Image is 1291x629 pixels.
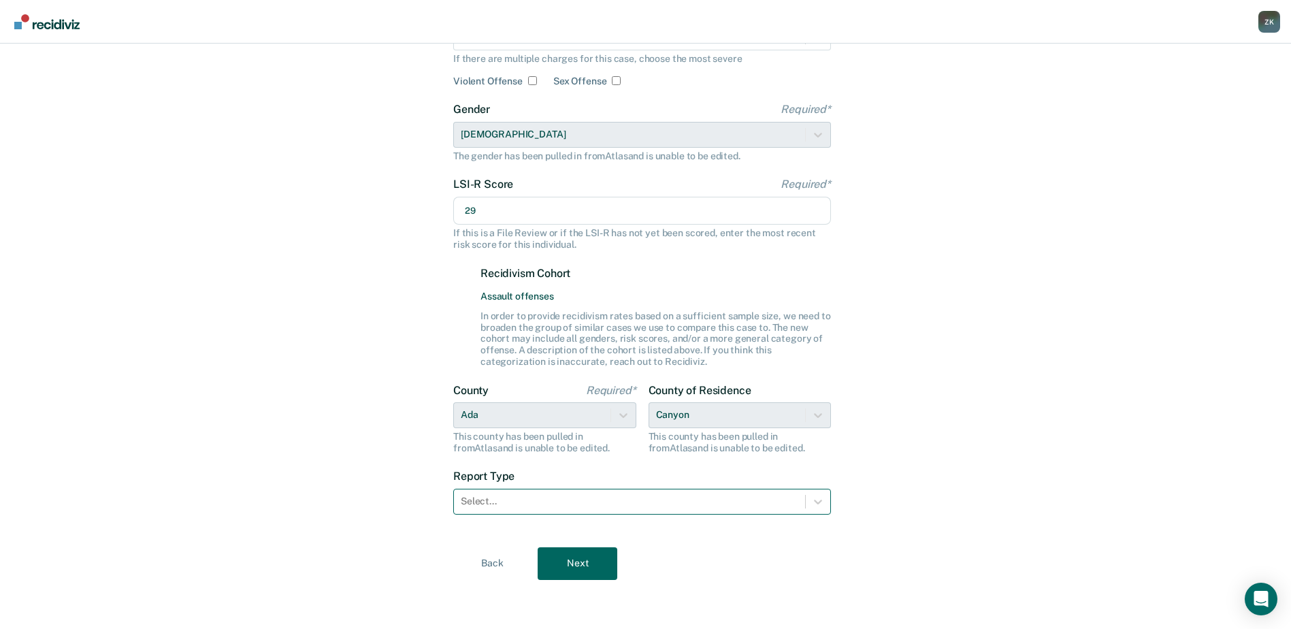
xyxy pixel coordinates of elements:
label: Report Type [453,470,831,483]
label: Gender [453,103,831,116]
span: Assault offenses [480,291,831,302]
button: Profile dropdown button [1258,11,1280,33]
div: Z K [1258,11,1280,33]
span: Required* [781,178,831,191]
label: County [453,384,636,397]
label: Recidivism Cohort [480,267,831,280]
span: Required* [781,103,831,116]
div: If this is a File Review or if the LSI-R has not yet been scored, enter the most recent risk scor... [453,227,831,251]
label: LSI-R Score [453,178,831,191]
div: If there are multiple charges for this case, choose the most severe [453,53,831,65]
div: This county has been pulled in from Atlas and is unable to be edited. [453,431,636,454]
div: The gender has been pulled in from Atlas and is unable to be edited. [453,150,831,162]
label: Sex Offense [553,76,606,87]
button: Next [538,547,617,580]
label: Violent Offense [453,76,523,87]
div: Open Intercom Messenger [1245,583,1277,615]
label: County of Residence [649,384,832,397]
button: Back [453,547,532,580]
span: Required* [586,384,636,397]
div: This county has been pulled in from Atlas and is unable to be edited. [649,431,832,454]
img: Recidiviz [14,14,80,29]
div: In order to provide recidivism rates based on a sufficient sample size, we need to broaden the gr... [480,310,831,368]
